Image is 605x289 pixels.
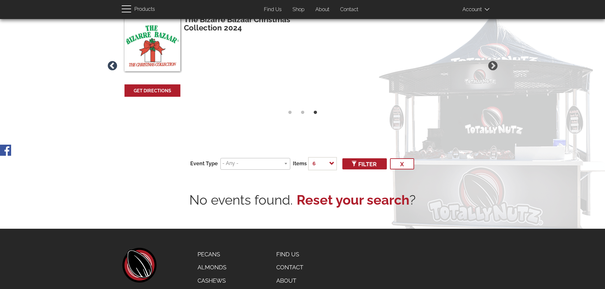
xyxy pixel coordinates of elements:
a: Find Us [272,248,334,261]
a: About [272,274,334,287]
a: Find Us [259,3,286,16]
h3: The Bizarre Bazaar Christmas Collection 2024 [184,16,292,32]
a: Almonds [193,261,235,274]
a: Contact [272,261,334,274]
a: Pecans [193,248,235,261]
span: Products [134,5,155,14]
a: The Bizarre Bazaar Christmas Collection logo, a cartoon image of a square, white gift box, adorne... [124,16,294,74]
a: Cashews [193,274,235,287]
a: Get Directions [125,85,180,96]
img: The Bizarre Bazaar Christmas Collection logo, a cartoon image of a square, white gift box, adorne... [124,16,180,71]
button: 2 of 3 [298,109,307,119]
a: Shop [288,3,309,16]
button: 1 of 3 [285,109,295,119]
button: Filter [342,158,387,169]
div: No events found. ? [122,191,484,209]
a: Contact [335,3,363,16]
span: Filter [353,161,377,167]
button: Previous [106,59,119,73]
a: Reset your search [297,191,409,209]
a: About [311,3,334,16]
button: x [390,158,414,169]
a: home [122,248,157,283]
input: - Any - [222,160,286,167]
label: Items [293,160,307,167]
label: Event Type [190,160,218,167]
button: Next [486,59,500,73]
button: 3 of 3 [311,109,320,119]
